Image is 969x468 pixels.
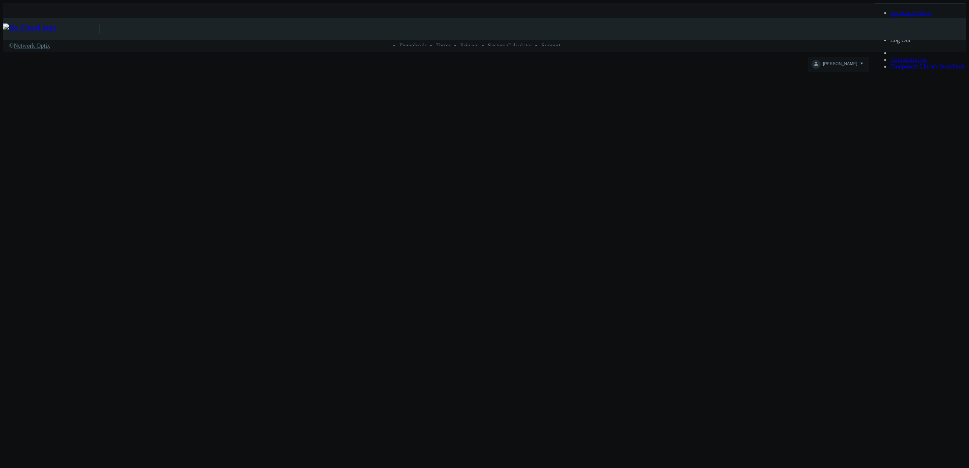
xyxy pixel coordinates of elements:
span: [PERSON_NAME] [823,61,857,70]
a: Administration [890,56,927,63]
a: Account Settings [890,9,932,16]
a: System Calculator [488,42,533,49]
a: Terms [436,42,451,49]
a: Component Library Storybook [890,63,965,70]
a: Support [541,42,561,49]
a: Downloads [399,42,427,49]
button: [PERSON_NAME] [808,57,869,72]
img: Nx Cloud logo [3,23,100,35]
a: Change Password [890,16,933,23]
span: Network Optix [14,42,50,49]
a: ©Network Optix [9,42,50,49]
a: Privacy [460,42,479,49]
